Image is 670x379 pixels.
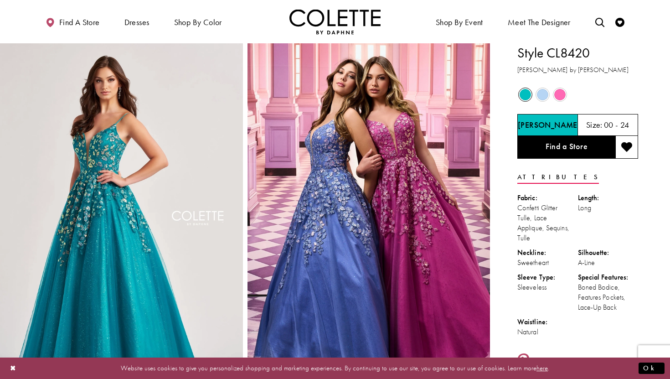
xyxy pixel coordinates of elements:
[517,203,578,243] div: Confetti Glitter Tulle, Lace Applique, Sequins, Tulle
[66,362,604,374] p: Website uses cookies to give you personalized shopping and marketing experiences. By continuing t...
[517,317,578,327] div: Waistline:
[174,18,222,27] span: Shop by color
[552,87,568,103] div: Pink
[124,18,149,27] span: Dresses
[639,363,665,374] button: Submit Dialog
[517,65,638,75] h3: [PERSON_NAME] by [PERSON_NAME]
[578,282,639,312] div: Boned Bodice, Features Pockets, Lace-Up Back
[578,203,639,213] div: Long
[517,193,578,203] div: Fabric:
[289,9,381,34] a: Visit Home Page
[517,248,578,258] div: Neckline:
[578,258,639,268] div: A-Line
[436,18,483,27] span: Shop By Event
[586,119,603,130] span: Size:
[517,87,533,103] div: Jade
[535,87,551,103] div: Periwinkle
[517,272,578,282] div: Sleeve Type:
[505,9,573,34] a: Meet the designer
[517,282,578,292] div: Sleeveless
[517,327,578,337] div: Natural
[517,171,599,184] a: Attributes
[508,18,571,27] span: Meet the designer
[517,43,638,62] h1: Style CL8420
[517,258,578,268] div: Sweetheart
[517,136,615,159] a: Find a Store
[578,193,639,203] div: Length:
[517,353,530,370] a: Share using Pinterest - Opens in new tab
[43,9,102,34] a: Find a store
[536,363,548,373] a: here
[122,9,152,34] span: Dresses
[593,9,607,34] a: Toggle search
[578,248,639,258] div: Silhouette:
[578,272,639,282] div: Special Features:
[613,9,627,34] a: Check Wishlist
[615,136,638,159] button: Add to wishlist
[518,120,580,130] h5: Chosen color
[59,18,100,27] span: Find a store
[604,120,629,130] h5: 00 - 24
[172,9,224,34] span: Shop by color
[433,9,485,34] span: Shop By Event
[517,86,638,104] div: Product color controls state depends on size chosen
[289,9,381,34] img: Colette by Daphne
[5,360,21,376] button: Close Dialog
